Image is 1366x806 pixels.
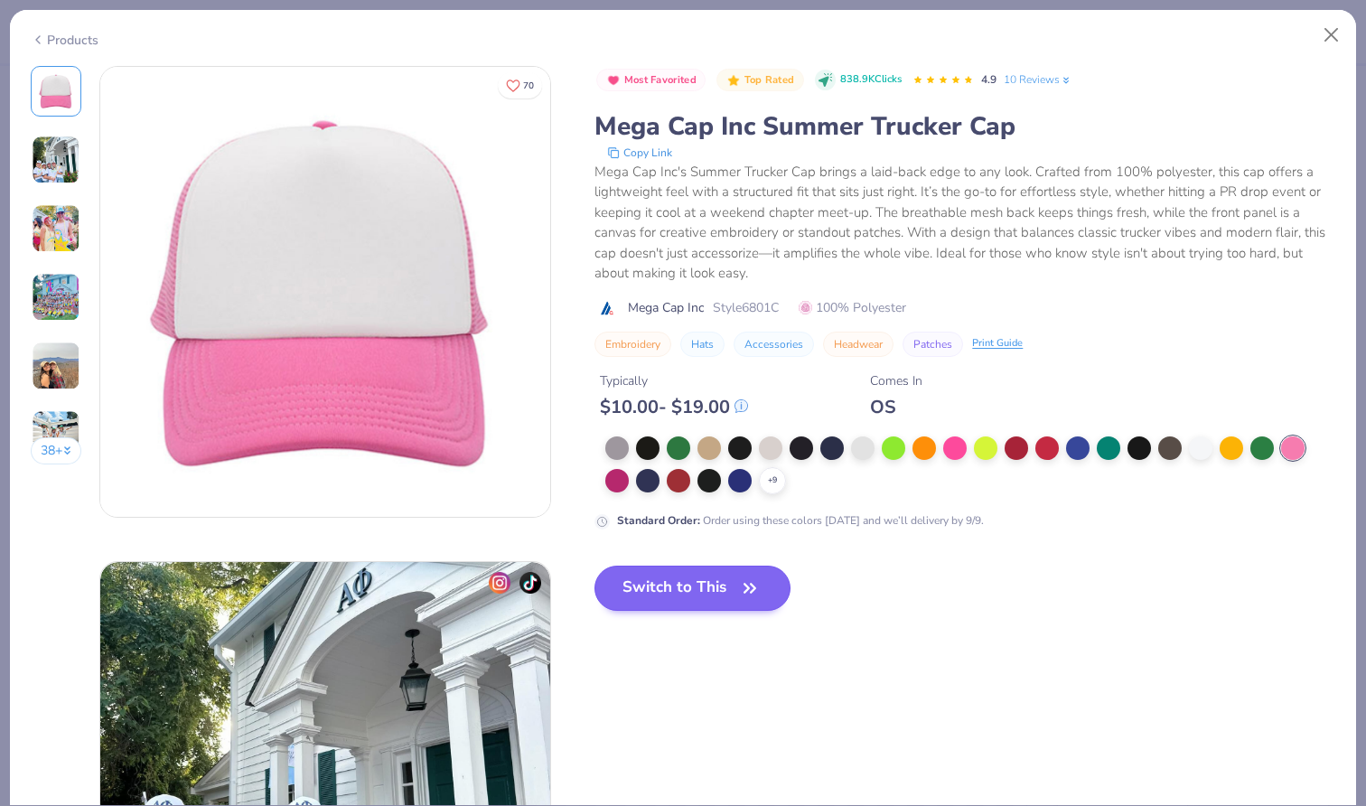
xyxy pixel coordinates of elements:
[606,73,621,88] img: Most Favorited sort
[600,396,748,418] div: $ 10.00 - $ 19.00
[34,70,78,113] img: Front
[1315,18,1349,52] button: Close
[870,396,922,418] div: OS
[594,566,791,611] button: Switch to This
[680,332,725,357] button: Hats
[624,75,697,85] span: Most Favorited
[799,298,906,317] span: 100% Polyester
[32,342,80,390] img: User generated content
[519,572,541,594] img: tiktok-icon.png
[744,75,795,85] span: Top Rated
[32,136,80,184] img: User generated content
[823,332,894,357] button: Headwear
[594,332,671,357] button: Embroidery
[32,204,80,253] img: User generated content
[100,67,550,517] img: Front
[489,572,510,594] img: insta-icon.png
[768,474,777,487] span: + 9
[713,298,779,317] span: Style 6801C
[596,69,706,92] button: Badge Button
[31,31,98,50] div: Products
[972,336,1023,351] div: Print Guide
[498,72,542,98] button: Like
[594,162,1335,284] div: Mega Cap Inc's Summer Trucker Cap brings a laid-back edge to any look. Crafted from 100% polyeste...
[32,410,80,459] img: User generated content
[981,72,996,87] span: 4.9
[32,273,80,322] img: User generated content
[594,109,1335,144] div: Mega Cap Inc Summer Trucker Cap
[734,332,814,357] button: Accessories
[1004,71,1072,88] a: 10 Reviews
[617,512,984,529] div: Order using these colors [DATE] and we’ll delivery by 9/9.
[840,72,902,88] span: 838.9K Clicks
[31,437,82,464] button: 38+
[617,513,700,528] strong: Standard Order :
[716,69,803,92] button: Badge Button
[594,301,619,315] img: brand logo
[912,66,974,95] div: 4.9 Stars
[726,73,741,88] img: Top Rated sort
[602,144,678,162] button: copy to clipboard
[628,298,704,317] span: Mega Cap Inc
[600,371,748,390] div: Typically
[870,371,922,390] div: Comes In
[903,332,963,357] button: Patches
[523,81,534,90] span: 70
